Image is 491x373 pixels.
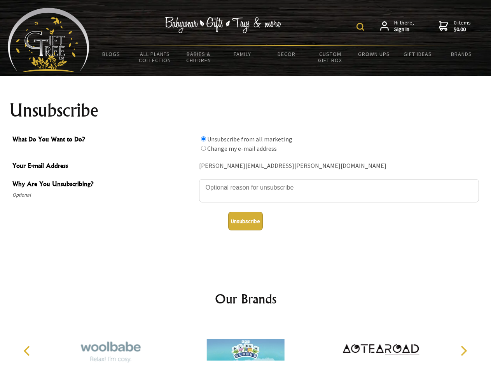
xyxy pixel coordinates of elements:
[199,160,479,172] div: [PERSON_NAME][EMAIL_ADDRESS][PERSON_NAME][DOMAIN_NAME]
[207,135,292,143] label: Unsubscribe from all marketing
[16,289,476,308] h2: Our Brands
[207,145,277,152] label: Change my e-mail address
[454,26,471,33] strong: $0.00
[394,26,414,33] strong: Sign in
[12,134,195,146] span: What Do You Want to Do?
[352,46,396,62] a: Grown Ups
[133,46,177,68] a: All Plants Collection
[201,146,206,151] input: What Do You Want to Do?
[177,46,221,68] a: Babies & Children
[199,179,479,202] textarea: Why Are You Unsubscribing?
[201,136,206,141] input: What Do You Want to Do?
[380,19,414,33] a: Hi there,Sign in
[9,101,482,120] h1: Unsubscribe
[454,19,471,33] span: 0 items
[308,46,352,68] a: Custom Gift Box
[264,46,308,62] a: Decor
[439,19,471,33] a: 0 items$0.00
[12,179,195,190] span: Why Are You Unsubscribing?
[12,190,195,200] span: Optional
[455,342,472,359] button: Next
[396,46,440,62] a: Gift Ideas
[356,23,364,31] img: product search
[8,8,89,72] img: Babyware - Gifts - Toys and more...
[440,46,484,62] a: Brands
[19,342,37,359] button: Previous
[89,46,133,62] a: BLOGS
[394,19,414,33] span: Hi there,
[165,17,281,33] img: Babywear - Gifts - Toys & more
[221,46,265,62] a: Family
[12,161,195,172] span: Your E-mail Address
[228,212,263,230] button: Unsubscribe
